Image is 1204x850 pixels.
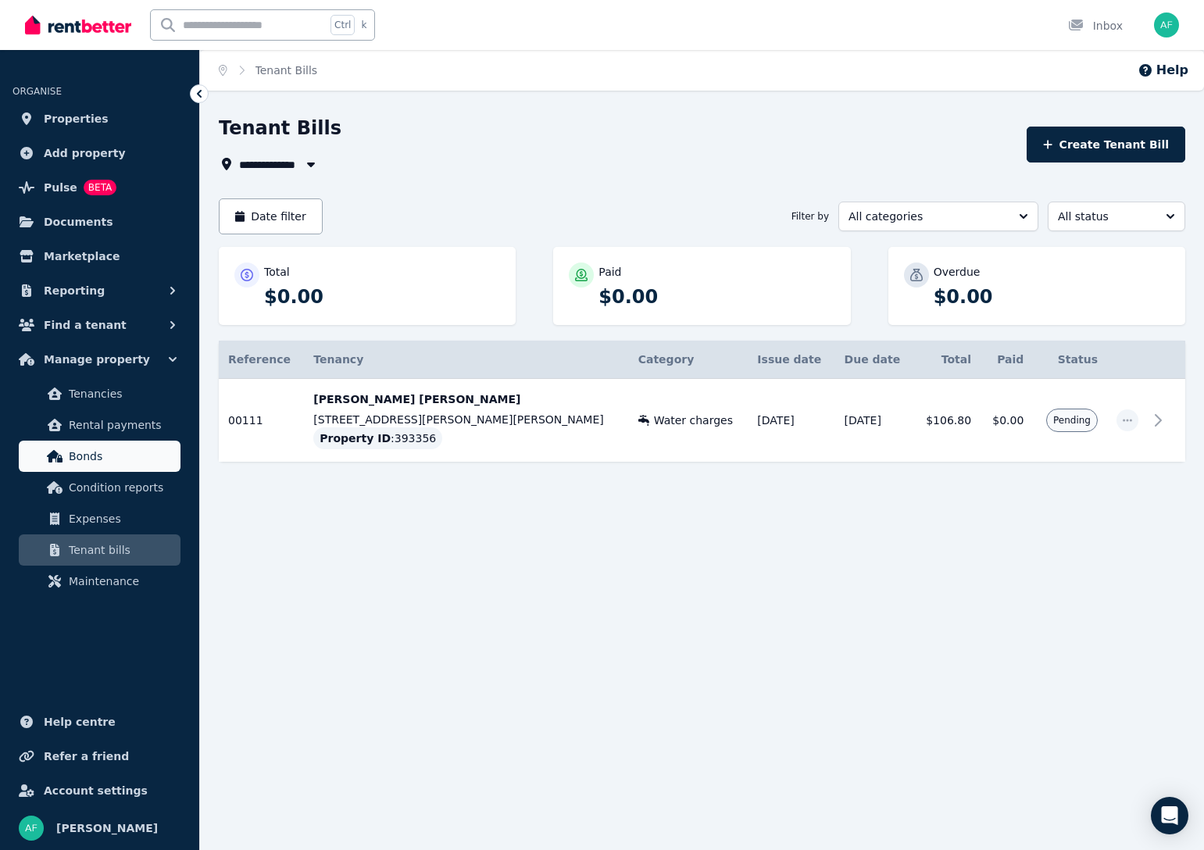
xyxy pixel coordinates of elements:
nav: Breadcrumb [200,50,336,91]
img: RentBetter [25,13,131,37]
span: Manage property [44,350,150,369]
span: Pending [1053,414,1091,427]
span: 00111 [228,414,263,427]
img: Andrew Fernandez [19,816,44,841]
span: Marketplace [44,247,120,266]
a: PulseBETA [13,172,187,203]
div: Inbox [1068,18,1123,34]
span: k [361,19,366,31]
a: Condition reports [19,472,180,503]
div: Open Intercom Messenger [1151,797,1188,834]
a: Documents [13,206,187,237]
a: Add property [13,137,187,169]
button: Help [1138,61,1188,80]
p: [STREET_ADDRESS][PERSON_NAME][PERSON_NAME] [313,412,619,427]
th: Tenancy [304,341,628,379]
th: Category [629,341,748,379]
a: Properties [13,103,187,134]
h1: Tenant Bills [219,116,341,141]
th: Paid [981,341,1033,379]
span: Add property [44,144,126,162]
span: Find a tenant [44,316,127,334]
span: Maintenance [69,572,174,591]
td: [DATE] [835,379,913,462]
button: Date filter [219,198,323,234]
span: ORGANISE [13,86,62,97]
span: Tenancies [69,384,174,403]
a: Help centre [13,706,187,737]
span: Water charges [654,412,733,428]
th: Total [913,341,981,379]
span: Reference [228,353,291,366]
a: Bonds [19,441,180,472]
span: Bonds [69,447,174,466]
span: Ctrl [330,15,355,35]
a: Account settings [13,775,187,806]
p: Paid [598,264,621,280]
span: Condition reports [69,478,174,497]
td: $0.00 [981,379,1033,462]
span: Documents [44,212,113,231]
button: Reporting [13,275,187,306]
td: $106.80 [913,379,981,462]
a: Rental payments [19,409,180,441]
span: Account settings [44,781,148,800]
span: Filter by [791,210,829,223]
p: $0.00 [598,284,834,309]
button: All status [1048,202,1185,231]
button: All categories [838,202,1038,231]
span: Pulse [44,178,77,197]
th: Due date [835,341,913,379]
a: Refer a friend [13,741,187,772]
a: Tenancies [19,378,180,409]
p: Total [264,264,290,280]
p: $0.00 [934,284,1170,309]
td: [DATE] [748,379,834,462]
p: Overdue [934,264,981,280]
button: Find a tenant [13,309,187,341]
a: Expenses [19,503,180,534]
span: All status [1058,209,1153,224]
span: Reporting [44,281,105,300]
div: : 393356 [313,427,442,449]
span: Property ID [320,430,391,446]
span: Rental payments [69,416,174,434]
span: BETA [84,180,116,195]
a: Tenant Bills [255,64,318,77]
p: [PERSON_NAME] [PERSON_NAME] [313,391,619,407]
th: Issue date [748,341,834,379]
span: Refer a friend [44,747,129,766]
p: $0.00 [264,284,500,309]
span: Help centre [44,712,116,731]
a: Maintenance [19,566,180,597]
span: Expenses [69,509,174,528]
th: Status [1033,341,1107,379]
span: All categories [849,209,1006,224]
button: Manage property [13,344,187,375]
a: Marketplace [13,241,187,272]
span: Properties [44,109,109,128]
button: Create Tenant Bill [1027,127,1185,162]
span: [PERSON_NAME] [56,819,158,837]
img: Andrew Fernandez [1154,12,1179,37]
span: Tenant bills [69,541,174,559]
a: Tenant bills [19,534,180,566]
